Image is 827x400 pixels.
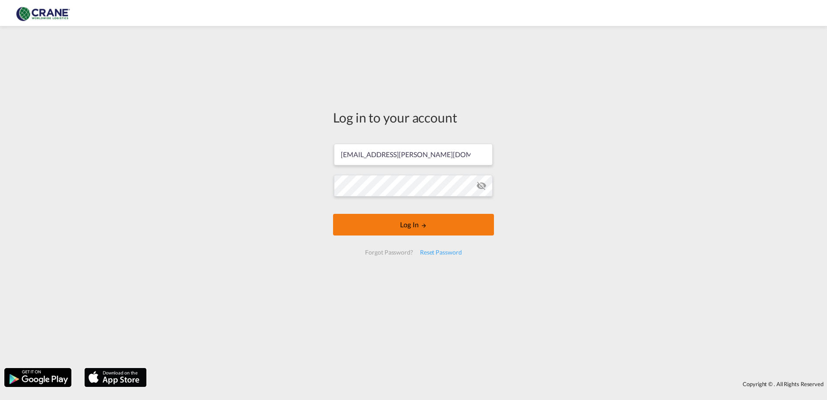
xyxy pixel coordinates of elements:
input: Enter email/phone number [334,144,493,165]
div: Copyright © . All Rights Reserved [151,377,827,391]
button: LOGIN [333,214,494,235]
img: 374de710c13411efa3da03fd754f1635.jpg [13,3,71,23]
img: google.png [3,367,72,388]
md-icon: icon-eye-off [476,181,487,191]
div: Forgot Password? [362,245,416,260]
img: apple.png [83,367,147,388]
div: Reset Password [417,245,465,260]
div: Log in to your account [333,108,494,126]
